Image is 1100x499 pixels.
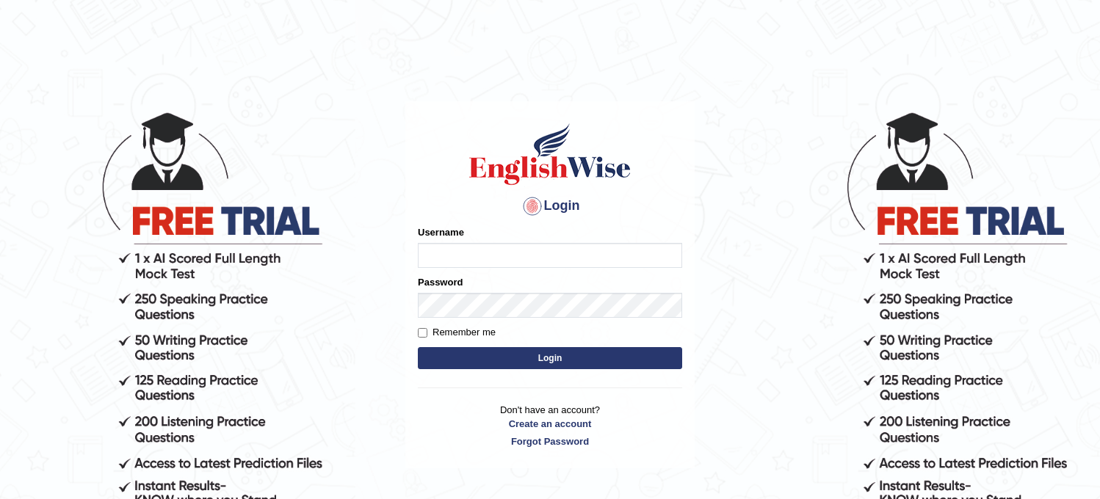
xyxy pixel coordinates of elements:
h4: Login [418,194,682,218]
input: Remember me [418,328,427,338]
label: Username [418,225,464,239]
a: Forgot Password [418,434,682,448]
a: Create an account [418,417,682,431]
img: Logo of English Wise sign in for intelligent practice with AI [466,121,634,187]
label: Password [418,275,463,289]
label: Remember me [418,325,496,340]
p: Don't have an account? [418,403,682,448]
button: Login [418,347,682,369]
